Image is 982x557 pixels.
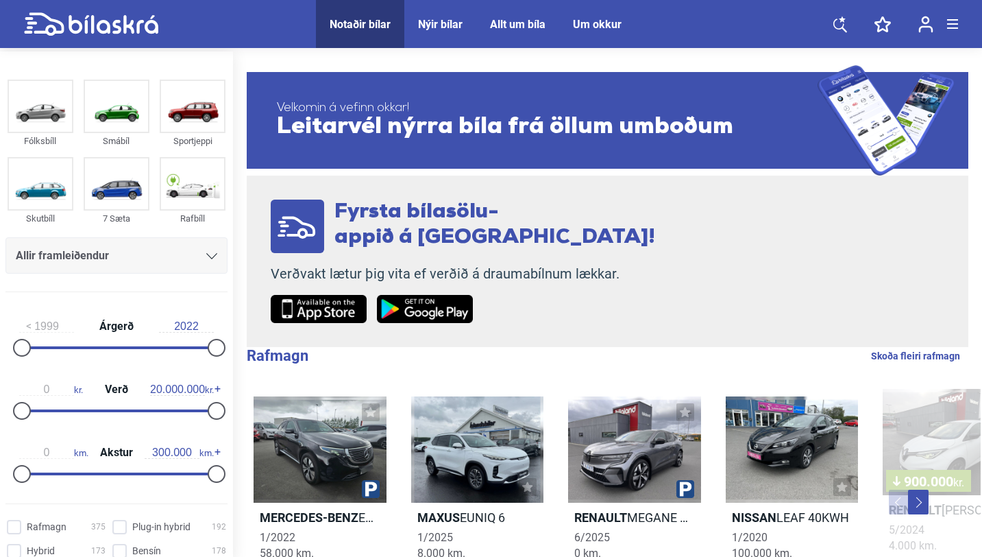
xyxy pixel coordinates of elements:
a: Um okkur [573,18,622,31]
span: 5/2024 4.000 km. [889,523,937,552]
div: Rafbíll [160,211,225,226]
a: Nýir bílar [418,18,463,31]
span: kr. [953,476,964,489]
span: 900.000 [893,475,964,488]
span: km. [145,447,214,459]
div: Smábíl [84,133,149,149]
p: Verðvakt lætur þig vita ef verðið á draumabílnum lækkar. [271,265,655,283]
span: 375 [91,520,106,534]
span: km. [19,447,88,459]
b: Renault [574,510,627,525]
span: Allir framleiðendur [16,246,109,265]
span: kr. [150,383,214,396]
b: Nissan [732,510,776,525]
b: Renault [889,503,942,517]
span: Akstur [97,447,136,458]
span: kr. [19,383,83,396]
span: 192 [212,520,226,534]
button: Next [908,490,929,514]
div: Skutbíll [8,211,73,226]
button: Previous [889,490,909,514]
div: Sportjeppi [160,133,225,149]
h2: EQC 400 4MATIC PROGGRESSIVE [254,510,386,525]
span: Plug-in hybrid [132,520,191,534]
a: Allt um bíla [490,18,545,31]
span: Leitarvél nýrra bíla frá öllum umboðum [277,115,818,140]
img: user-login.svg [918,16,933,33]
span: Árgerð [96,321,137,332]
div: Fólksbíll [8,133,73,149]
b: Rafmagn [247,347,308,364]
span: Rafmagn [27,520,66,534]
h2: EUNIQ 6 [411,510,544,525]
a: Velkomin á vefinn okkar!Leitarvél nýrra bíla frá öllum umboðum [247,65,968,176]
span: Verð [101,384,132,395]
a: Notaðir bílar [330,18,391,31]
h2: LEAF 40KWH [726,510,859,525]
span: Velkomin á vefinn okkar! [277,102,818,115]
a: Skoða fleiri rafmagn [871,347,960,365]
b: Maxus [417,510,460,525]
h2: MEGANE E-TECH ELECTRIC TECHNO 60KWH [568,510,701,525]
span: Fyrsta bílasölu- appið á [GEOGRAPHIC_DATA]! [334,202,655,248]
b: Mercedes-Benz [260,510,358,525]
div: 7 Sæta [84,211,149,226]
